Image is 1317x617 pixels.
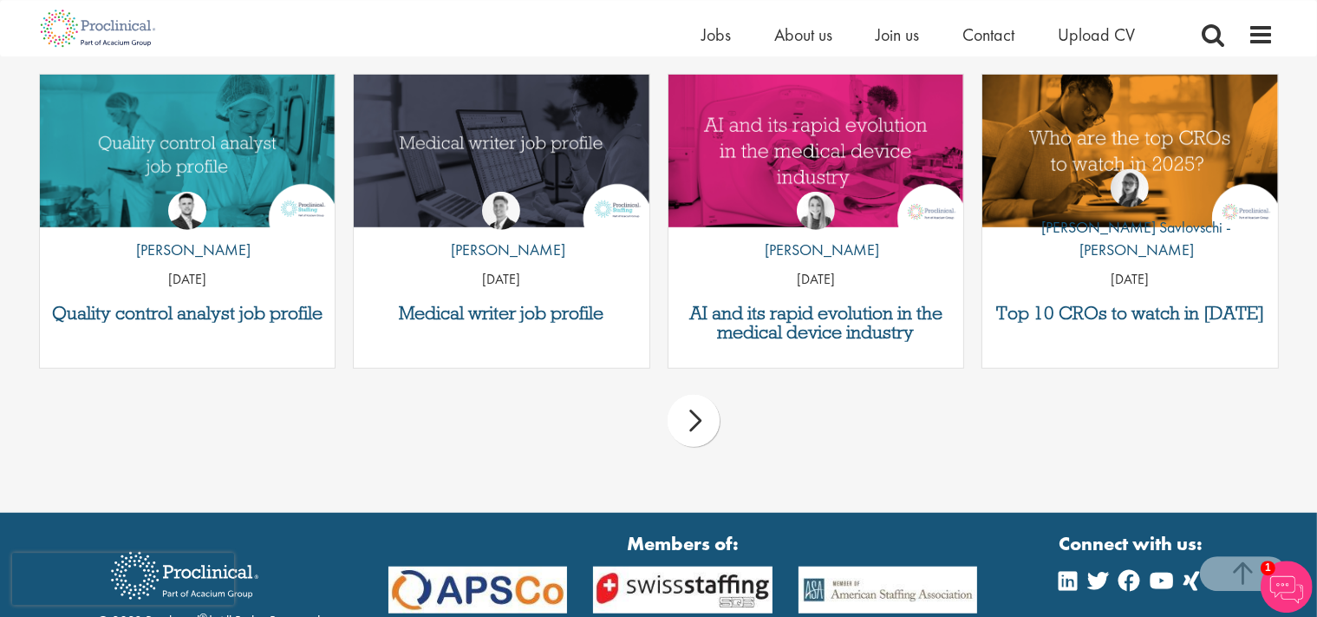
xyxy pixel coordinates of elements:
strong: Members of: [388,530,978,557]
img: APSCo [786,567,991,614]
img: APSCo [580,567,786,614]
a: Joshua Godden [PERSON_NAME] [123,192,251,270]
a: Contact [963,23,1015,46]
p: [PERSON_NAME] Savlovschi - [PERSON_NAME] [982,216,1278,260]
img: Medical writer job profile [354,75,649,228]
a: Quality control analyst job profile [49,304,327,323]
p: [DATE] [40,270,336,290]
p: [DATE] [982,270,1278,290]
a: Link to a post [40,75,336,228]
p: [PERSON_NAME] [752,239,879,261]
span: 1 [1261,561,1275,575]
a: Link to a post [668,75,964,228]
a: Upload CV [1059,23,1136,46]
img: Theodora Savlovschi - Wicks [1111,169,1149,207]
a: Jobs [702,23,732,46]
a: About us [775,23,833,46]
img: Top 10 CROs 2025 | Proclinical [982,75,1278,228]
div: next [668,395,720,447]
a: Link to a post [354,75,649,228]
img: Joshua Godden [168,192,206,230]
p: [PERSON_NAME] [438,239,565,261]
img: Chatbot [1261,561,1313,613]
a: Join us [877,23,920,46]
img: Proclinical Recruitment [98,540,271,612]
a: AI and its rapid evolution in the medical device industry [677,304,955,342]
img: APSCo [375,567,581,614]
iframe: reCAPTCHA [12,553,234,605]
img: George Watson [482,192,520,230]
p: [DATE] [354,270,649,290]
a: Link to a post [982,75,1278,228]
strong: Connect with us: [1059,530,1206,557]
a: Hannah Burke [PERSON_NAME] [752,192,879,270]
img: Hannah Burke [797,192,835,230]
a: Medical writer job profile [362,304,641,323]
img: AI and Its Impact on the Medical Device Industry | Proclinical [668,75,964,228]
p: [PERSON_NAME] [123,239,251,261]
a: George Watson [PERSON_NAME] [438,192,565,270]
p: [DATE] [668,270,964,290]
img: quality control analyst job profile [40,75,336,228]
a: Theodora Savlovschi - Wicks [PERSON_NAME] Savlovschi - [PERSON_NAME] [982,169,1278,269]
a: Top 10 CROs to watch in [DATE] [991,304,1269,323]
